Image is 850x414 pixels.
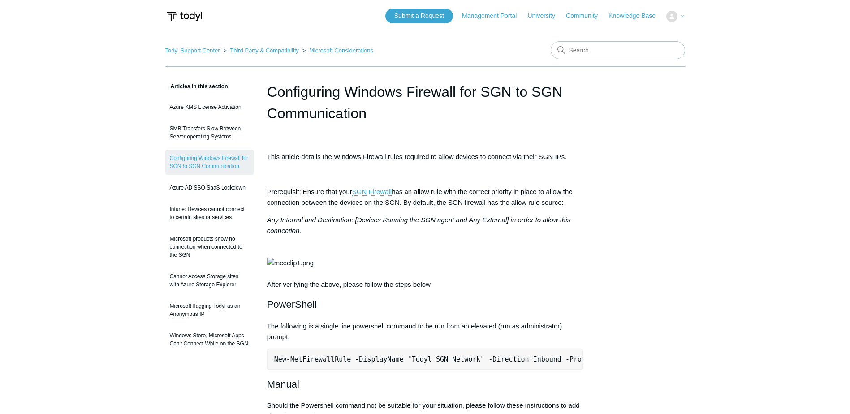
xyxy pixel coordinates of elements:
[267,297,583,312] h2: PowerShell
[165,150,254,175] a: Configuring Windows Firewall for SGN to SGN Communication
[301,47,373,54] li: Microsoft Considerations
[165,47,220,54] a: Todyl Support Center
[165,8,203,25] img: Todyl Support Center Help Center home page
[221,47,301,54] li: Third Party & Compatibility
[267,216,570,234] em: Any Internal and Destination: [Devices Running the SGN agent and Any External] in order to allow ...
[230,47,299,54] a: Third Party & Compatibility
[267,81,583,124] h1: Configuring Windows Firewall for SGN to SGN Communication
[309,47,373,54] a: Microsoft Considerations
[165,47,222,54] li: Todyl Support Center
[267,321,583,342] p: The following is a single line powershell command to be run from an elevated (run as administrato...
[385,9,453,23] a: Submit a Request
[267,376,583,392] h2: Manual
[165,120,254,145] a: SMB Transfers Slow Between Server operating Systems
[165,327,254,352] a: Windows Store, Microsoft Apps Can't Connect While on the SGN
[165,83,228,90] span: Articles in this section
[267,151,583,162] p: This article details the Windows Firewall rules required to allow devices to connect via their SG...
[352,188,392,196] a: SGN Firewall
[165,298,254,323] a: Microsoft flagging Todyl as an Anonymous IP
[566,11,607,21] a: Community
[165,268,254,293] a: Cannot Access Storage sites with Azure Storage Explorer
[551,41,685,59] input: Search
[165,230,254,263] a: Microsoft products show no connection when connected to the SGN
[527,11,564,21] a: University
[165,99,254,116] a: Azure KMS License Activation
[267,186,583,208] p: Prerequisit: Ensure that your has an allow rule with the correct priority in place to allow the c...
[165,179,254,196] a: Azure AD SSO SaaS Lockdown
[165,201,254,226] a: Intune: Devices cannot connect to certain sites or services
[267,349,583,370] pre: New-NetFirewallRule -DisplayName "Todyl SGN Network" -Direction Inbound -Program Any -LocalAddres...
[462,11,526,21] a: Management Portal
[267,258,314,268] img: mceclip1.png
[267,215,583,290] p: After verifying the above, please follow the steps below.
[608,11,664,21] a: Knowledge Base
